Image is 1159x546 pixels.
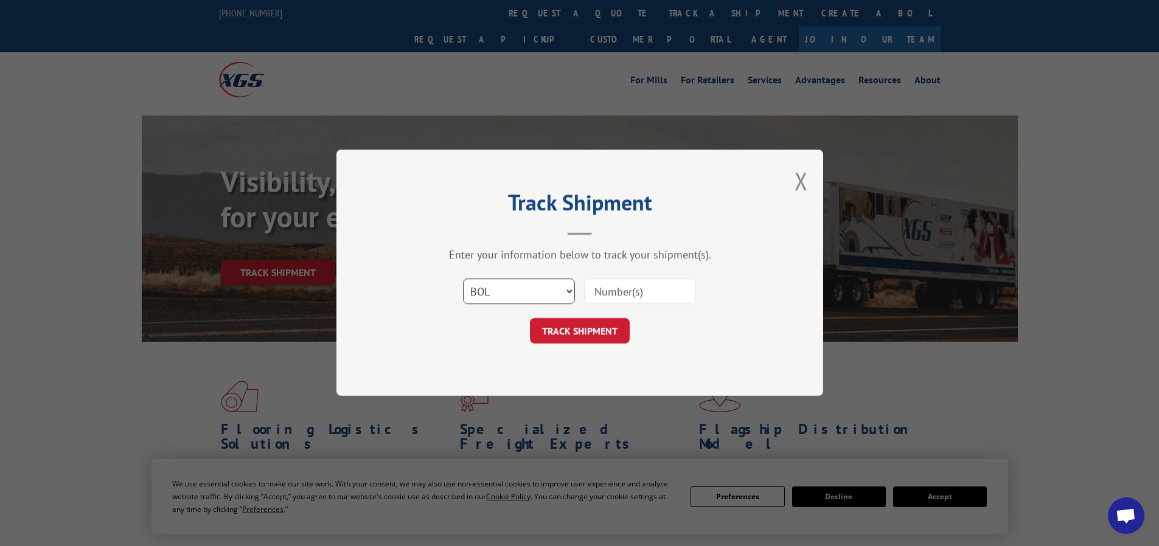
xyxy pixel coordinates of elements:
input: Number(s) [584,279,696,305]
button: TRACK SHIPMENT [530,319,630,344]
h2: Track Shipment [397,194,762,217]
div: Open chat [1108,497,1144,534]
button: Close modal [795,165,808,197]
div: Enter your information below to track your shipment(s). [397,248,762,262]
